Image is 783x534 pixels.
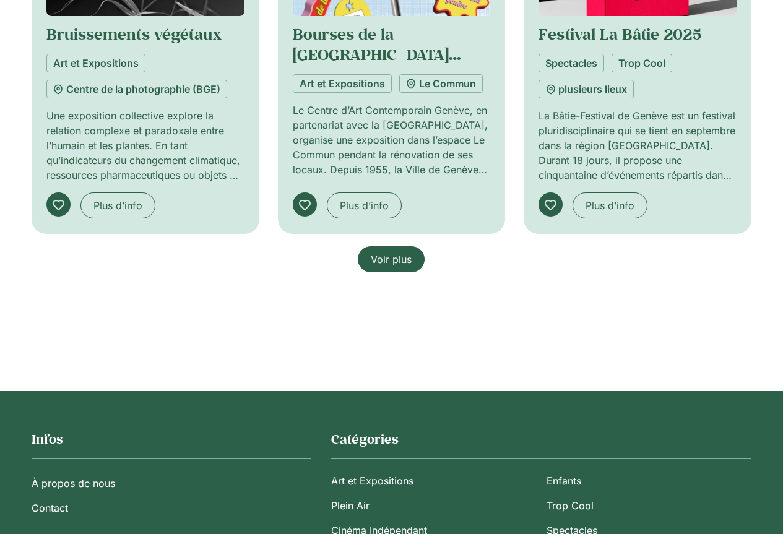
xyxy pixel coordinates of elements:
[80,192,155,218] a: Plus d’info
[371,252,412,267] span: Voir plus
[32,431,312,448] h2: Infos
[539,54,604,72] a: Spectacles
[46,108,244,183] p: Une exposition collective explore la relation complexe et paradoxale entre l’humain et les plante...
[612,54,672,72] a: Trop Cool
[93,198,142,213] span: Plus d’info
[331,493,537,518] a: Plein Air
[358,246,425,272] a: Voir plus
[340,198,389,213] span: Plus d’info
[539,24,701,44] a: Festival La Bâtie 2025
[46,54,145,72] a: Art et Expositions
[399,74,483,93] a: Le Commun
[46,80,227,98] a: Centre de la photographie (BGE)
[327,192,402,218] a: Plus d’info
[547,493,752,518] a: Trop Cool
[293,103,491,177] p: Le Centre d’Art Contemporain Genève, en partenariat avec la [GEOGRAPHIC_DATA], organise une expos...
[46,24,222,44] a: Bruissements végétaux
[293,24,461,85] a: Bourses de la [GEOGRAPHIC_DATA] 2025
[331,468,537,493] a: Art et Expositions
[539,108,737,183] p: La Bâtie-Festival de Genève est un festival pluridisciplinaire qui se tient en septembre dans la ...
[331,431,751,448] h2: Catégories
[32,471,312,496] a: À propos de nous
[32,471,312,520] nav: Menu
[32,496,312,520] a: Contact
[547,468,752,493] a: Enfants
[573,192,647,218] a: Plus d’info
[586,198,634,213] span: Plus d’info
[293,74,392,93] a: Art et Expositions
